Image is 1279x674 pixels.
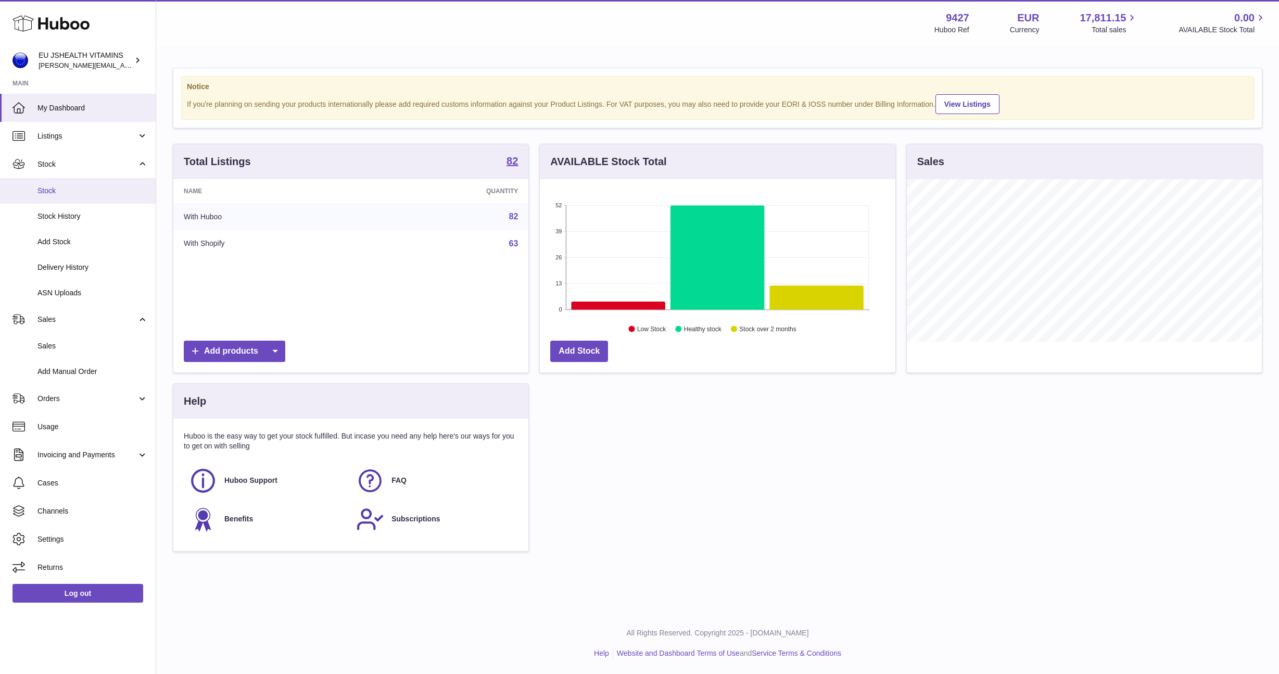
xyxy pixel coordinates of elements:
[550,341,608,362] a: Add Stock
[39,61,209,69] span: [PERSON_NAME][EMAIL_ADDRESS][DOMAIN_NAME]
[37,478,148,488] span: Cases
[37,159,137,169] span: Stock
[365,179,528,203] th: Quantity
[637,326,666,333] text: Low Stock
[173,230,365,257] td: With Shopify
[37,367,148,377] span: Add Manual Order
[187,93,1248,114] div: If you're planning on sending your products internationally please add required customs informati...
[550,155,666,169] h3: AVAILABLE Stock Total
[559,306,562,313] text: 0
[12,584,143,603] a: Log out
[37,534,148,544] span: Settings
[224,514,253,524] span: Benefits
[1010,25,1040,35] div: Currency
[184,431,518,451] p: Huboo is the easy way to get your stock fulfilled. But incase you need any help here's our ways f...
[391,476,407,485] span: FAQ
[917,155,944,169] h3: Sales
[506,156,518,168] a: 82
[173,203,365,230] td: With Huboo
[173,179,365,203] th: Name
[594,649,609,657] a: Help
[37,422,148,432] span: Usage
[752,649,841,657] a: Service Terms & Conditions
[556,202,562,208] text: 52
[184,155,251,169] h3: Total Listings
[1179,11,1267,35] a: 0.00 AVAILABLE Stock Total
[934,25,969,35] div: Huboo Ref
[37,288,148,298] span: ASN Uploads
[684,326,722,333] text: Healthy stock
[37,103,148,113] span: My Dashboard
[1080,11,1138,35] a: 17,811.15 Total sales
[613,648,841,658] li: and
[1179,25,1267,35] span: AVAILABLE Stock Total
[556,280,562,286] text: 13
[1017,11,1039,25] strong: EUR
[391,514,440,524] span: Subscriptions
[37,131,137,141] span: Listings
[935,94,999,114] a: View Listings
[356,505,513,533] a: Subscriptions
[39,51,132,70] div: EU JSHEALTH VITAMINS
[356,467,513,495] a: FAQ
[184,341,285,362] a: Add products
[37,394,137,404] span: Orders
[37,186,148,196] span: Stock
[224,476,277,485] span: Huboo Support
[12,53,28,68] img: laura@jessicasepel.com
[37,315,137,324] span: Sales
[37,237,148,247] span: Add Stock
[509,239,518,248] a: 63
[1092,25,1138,35] span: Total sales
[509,212,518,221] a: 82
[506,156,518,166] strong: 82
[556,254,562,260] text: 26
[189,467,346,495] a: Huboo Support
[37,450,137,460] span: Invoicing and Payments
[946,11,969,25] strong: 9427
[164,628,1271,638] p: All Rights Reserved. Copyright 2025 - [DOMAIN_NAME]
[189,505,346,533] a: Benefits
[37,263,148,272] span: Delivery History
[37,211,148,221] span: Stock History
[1234,11,1255,25] span: 0.00
[1080,11,1126,25] span: 17,811.15
[617,649,740,657] a: Website and Dashboard Terms of Use
[184,394,206,408] h3: Help
[37,563,148,572] span: Returns
[556,228,562,234] text: 39
[187,82,1248,92] strong: Notice
[37,506,148,516] span: Channels
[37,341,148,351] span: Sales
[740,326,796,333] text: Stock over 2 months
